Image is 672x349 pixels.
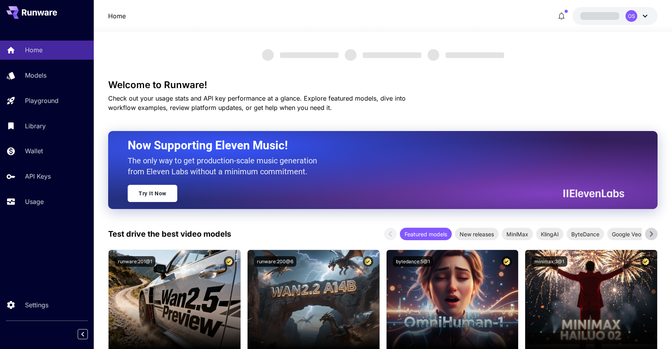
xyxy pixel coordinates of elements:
span: Featured models [400,230,452,238]
div: OS [626,10,637,22]
span: ByteDance [567,230,604,238]
p: Wallet [25,146,43,156]
a: Try It Now [128,185,177,202]
div: New releases [455,228,499,240]
span: Check out your usage stats and API key performance at a glance. Explore featured models, dive int... [108,94,406,112]
p: API Keys [25,172,51,181]
span: Google Veo [607,230,646,238]
button: Certified Model – Vetted for best performance and includes a commercial license. [501,256,512,267]
span: New releases [455,230,499,238]
div: KlingAI [536,228,563,240]
button: minimax:3@1 [531,256,567,267]
div: Google Veo [607,228,646,240]
p: Test drive the best video models [108,228,231,240]
span: KlingAI [536,230,563,238]
p: Settings [25,300,48,310]
p: Models [25,71,46,80]
button: Certified Model – Vetted for best performance and includes a commercial license. [363,256,373,267]
h2: Now Supporting Eleven Music! [128,138,619,153]
div: Featured models [400,228,452,240]
button: Collapse sidebar [78,329,88,339]
p: Playground [25,96,59,105]
button: bytedance:5@1 [393,256,433,267]
a: Home [108,11,126,21]
button: runware:200@6 [254,256,296,267]
div: MiniMax [502,228,533,240]
button: Certified Model – Vetted for best performance and includes a commercial license. [224,256,234,267]
button: runware:201@1 [115,256,155,267]
span: MiniMax [502,230,533,238]
div: Collapse sidebar [84,327,94,341]
button: OS [572,7,658,25]
p: Home [25,45,43,55]
button: Certified Model – Vetted for best performance and includes a commercial license. [640,256,651,267]
p: The only way to get production-scale music generation from Eleven Labs without a minimum commitment. [128,155,323,177]
div: ByteDance [567,228,604,240]
p: Library [25,121,46,131]
h3: Welcome to Runware! [108,80,658,90]
nav: breadcrumb [108,11,126,21]
p: Usage [25,197,44,206]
